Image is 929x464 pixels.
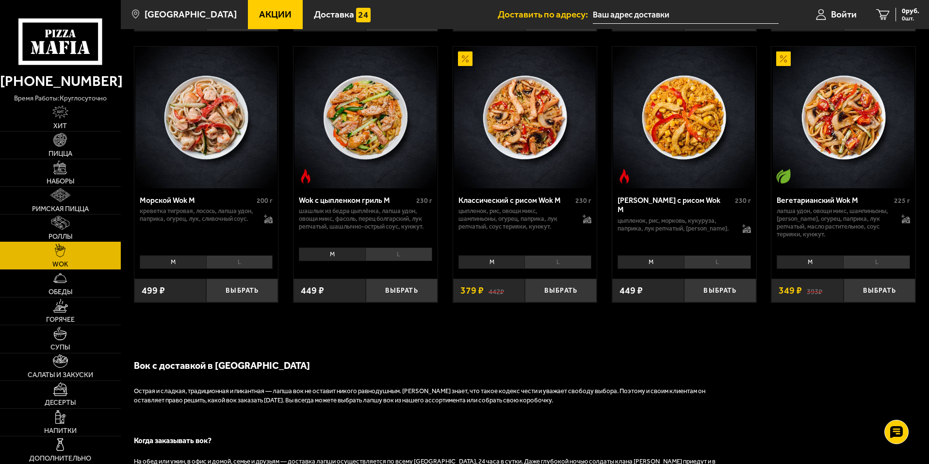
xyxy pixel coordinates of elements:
li: L [365,248,432,261]
div: [PERSON_NAME] с рисом Wok M [618,196,733,214]
a: АкционныйКлассический с рисом Wok M [453,47,597,188]
li: M [299,248,365,261]
li: M [777,255,843,269]
span: 230 г [735,197,751,205]
p: шашлык из бедра цыплёнка, лапша удон, овощи микс, фасоль, перец болгарский, лук репчатый, шашлычн... [299,207,432,231]
img: Классический с рисом Wok M [454,47,596,188]
button: Выбрать [844,279,915,302]
a: Острое блюдоКарри с рисом Wok M [612,47,756,188]
img: Острое блюдо [298,169,313,183]
a: Морской Wok M [134,47,278,188]
span: 349 ₽ [779,286,802,296]
span: Напитки [44,428,77,434]
s: 442 ₽ [489,286,504,296]
span: 499 ₽ [142,286,165,296]
span: [GEOGRAPHIC_DATA] [145,10,237,19]
img: Карри с рисом Wok M [613,47,755,188]
li: M [458,255,525,269]
span: 379 ₽ [460,286,484,296]
div: 0 [293,244,438,271]
span: Доставить по адресу: [498,10,593,19]
span: Войти [831,10,857,19]
img: 15daf4d41897b9f0e9f617042186c801.svg [356,8,371,22]
button: Выбрать [684,279,756,302]
span: Роллы [49,233,72,240]
button: Выбрать [525,279,597,302]
button: Выбрать [366,279,438,302]
img: Акционный [776,51,791,66]
img: Wok с цыпленком гриль M [294,47,436,188]
li: L [843,255,910,269]
p: креветка тигровая, лосось, лапша удон, паприка, огурец, лук, сливочный соус. [140,207,255,223]
p: Острая и сладкая, традиционная и пикантная — лапша вок не оставит никого равнодушным. [PERSON_NAM... [134,387,716,405]
img: Морской Wok M [135,47,277,188]
span: 225 г [894,197,910,205]
div: Вегетарианский Wok M [777,196,892,205]
a: Острое блюдоWok с цыпленком гриль M [293,47,438,188]
button: Выбрать [206,279,278,302]
span: Супы [50,344,70,351]
span: Пицца [49,150,72,157]
li: M [140,255,206,269]
p: цыпленок, рис, морковь, кукуруза, паприка, лук репчатый, [PERSON_NAME]. [618,217,733,232]
span: WOK [52,261,68,268]
span: 0 руб. [902,8,919,15]
span: Обеды [49,289,72,296]
span: Доставка [314,10,354,19]
span: Акции [259,10,292,19]
li: L [684,255,751,269]
span: Горячее [46,316,75,323]
span: Салаты и закуски [28,372,93,379]
img: Вегетарианский Wok M [773,47,914,188]
li: M [618,255,684,269]
span: 449 ₽ [619,286,643,296]
div: Wok с цыпленком гриль M [299,196,414,205]
img: Вегетарианское блюдо [776,169,791,183]
span: Дополнительно [29,455,91,462]
p: Вок с доставкой в [GEOGRAPHIC_DATA] [134,359,716,372]
span: Хит [53,123,67,130]
li: L [524,255,591,269]
span: Десерты [45,399,76,406]
img: Акционный [458,51,473,66]
p: цыпленок, рис, овощи микс, шампиньоны, огурец, паприка, лук репчатый, соус терияки, кунжут. [458,207,573,231]
div: Классический с рисом Wok M [458,196,573,205]
span: Наборы [47,178,74,185]
li: L [206,255,273,269]
span: Римская пицца [32,206,89,213]
span: 200 г [257,197,273,205]
p: лапша удон, овощи микс, шампиньоны, [PERSON_NAME], огурец, паприка, лук репчатый, масло раститель... [777,207,892,238]
span: 230 г [416,197,432,205]
p: Когда заказывать вок? [134,435,716,446]
span: 0 шт. [902,16,919,21]
span: 449 ₽ [301,286,324,296]
s: 393 ₽ [807,286,822,296]
div: Морской Wok M [140,196,255,205]
input: Ваш адрес доставки [593,6,779,24]
a: АкционныйВегетарианское блюдоВегетарианский Wok M [771,47,915,188]
span: 230 г [575,197,591,205]
img: Острое блюдо [617,169,632,183]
